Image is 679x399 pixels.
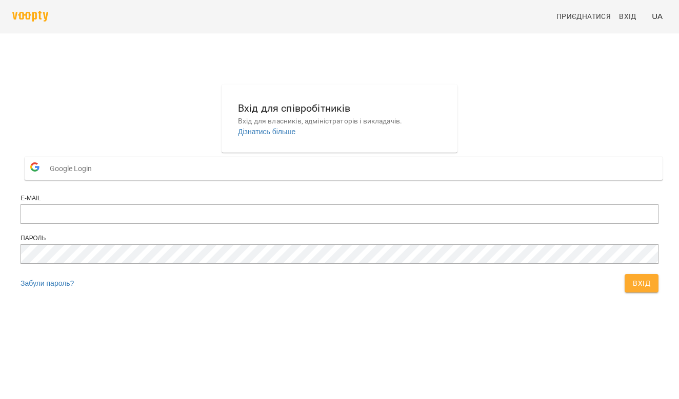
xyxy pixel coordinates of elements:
p: Вхід для власників, адміністраторів і викладачів. [238,116,441,127]
button: Вхід [625,274,658,292]
a: Забули пароль? [21,279,74,287]
a: Вхід [615,7,648,26]
span: Google Login [50,158,97,179]
h6: Вхід для співробітників [238,100,441,116]
img: voopty.png [12,11,48,22]
button: Вхід для співробітниківВхід для власників, адміністраторів і викладачів.Дізнатись більше [230,92,449,145]
div: E-mail [21,194,658,203]
span: UA [652,11,663,22]
span: Приєднатися [556,10,611,23]
a: Приєднатися [552,7,615,26]
div: Пароль [21,234,658,243]
button: Google Login [25,157,663,180]
a: Дізнатись більше [238,128,295,136]
button: UA [648,7,667,26]
span: Вхід [633,277,650,289]
span: Вхід [619,10,636,23]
